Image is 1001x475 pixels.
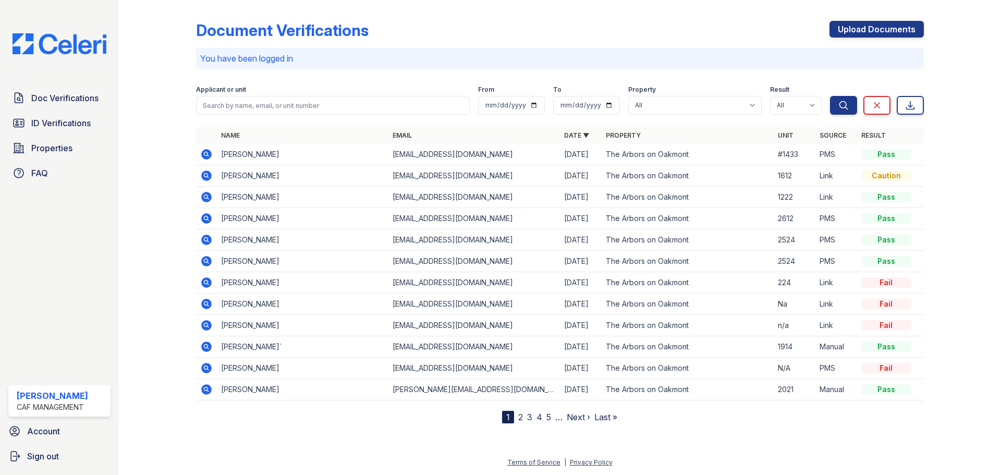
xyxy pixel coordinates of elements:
[602,272,773,294] td: The Arbors on Oakmont
[217,187,388,208] td: [PERSON_NAME]
[861,131,886,139] a: Result
[560,336,602,358] td: [DATE]
[8,138,111,159] a: Properties
[31,92,99,104] span: Doc Verifications
[388,336,560,358] td: [EMAIL_ADDRESS][DOMAIN_NAME]
[602,229,773,251] td: The Arbors on Oakmont
[861,213,911,224] div: Pass
[388,272,560,294] td: [EMAIL_ADDRESS][DOMAIN_NAME]
[594,412,617,422] a: Last »
[518,412,523,422] a: 2
[388,251,560,272] td: [EMAIL_ADDRESS][DOMAIN_NAME]
[221,131,240,139] a: Name
[388,315,560,336] td: [EMAIL_ADDRESS][DOMAIN_NAME]
[217,358,388,379] td: [PERSON_NAME]
[560,229,602,251] td: [DATE]
[8,163,111,184] a: FAQ
[560,187,602,208] td: [DATE]
[861,192,911,202] div: Pass
[774,379,815,400] td: 2021
[774,294,815,315] td: Na
[31,142,72,154] span: Properties
[196,21,369,40] div: Document Verifications
[770,86,789,94] label: Result
[217,144,388,165] td: [PERSON_NAME]
[560,358,602,379] td: [DATE]
[560,315,602,336] td: [DATE]
[217,294,388,315] td: [PERSON_NAME]
[774,272,815,294] td: 224
[861,277,911,288] div: Fail
[8,88,111,108] a: Doc Verifications
[602,251,773,272] td: The Arbors on Oakmont
[820,131,846,139] a: Source
[606,131,641,139] a: Property
[553,86,561,94] label: To
[815,251,857,272] td: PMS
[602,208,773,229] td: The Arbors on Oakmont
[27,450,59,462] span: Sign out
[564,131,589,139] a: Date ▼
[628,86,656,94] label: Property
[570,458,613,466] a: Privacy Policy
[507,458,560,466] a: Terms of Service
[27,425,60,437] span: Account
[602,315,773,336] td: The Arbors on Oakmont
[527,412,532,422] a: 3
[555,411,563,423] span: …
[200,52,920,65] p: You have been logged in
[861,149,911,160] div: Pass
[861,320,911,331] div: Fail
[388,187,560,208] td: [EMAIL_ADDRESS][DOMAIN_NAME]
[388,229,560,251] td: [EMAIL_ADDRESS][DOMAIN_NAME]
[815,165,857,187] td: Link
[602,379,773,400] td: The Arbors on Oakmont
[217,272,388,294] td: [PERSON_NAME]
[4,421,115,442] a: Account
[546,412,551,422] a: 5
[560,144,602,165] td: [DATE]
[815,336,857,358] td: Manual
[560,165,602,187] td: [DATE]
[217,379,388,400] td: [PERSON_NAME]
[536,412,542,422] a: 4
[815,187,857,208] td: Link
[861,363,911,373] div: Fail
[217,229,388,251] td: [PERSON_NAME]
[560,251,602,272] td: [DATE]
[774,165,815,187] td: 1612
[217,315,388,336] td: [PERSON_NAME]
[861,235,911,245] div: Pass
[388,358,560,379] td: [EMAIL_ADDRESS][DOMAIN_NAME]
[602,144,773,165] td: The Arbors on Oakmont
[217,208,388,229] td: [PERSON_NAME]
[815,294,857,315] td: Link
[815,315,857,336] td: Link
[861,384,911,395] div: Pass
[393,131,412,139] a: Email
[560,379,602,400] td: [DATE]
[774,144,815,165] td: #1433
[388,294,560,315] td: [EMAIL_ADDRESS][DOMAIN_NAME]
[478,86,494,94] label: From
[31,117,91,129] span: ID Verifications
[388,144,560,165] td: [EMAIL_ADDRESS][DOMAIN_NAME]
[560,294,602,315] td: [DATE]
[602,165,773,187] td: The Arbors on Oakmont
[774,229,815,251] td: 2524
[815,272,857,294] td: Link
[602,358,773,379] td: The Arbors on Oakmont
[774,358,815,379] td: N/A
[17,402,88,412] div: CAF Management
[815,144,857,165] td: PMS
[502,411,514,423] div: 1
[861,170,911,181] div: Caution
[217,251,388,272] td: [PERSON_NAME]
[567,412,590,422] a: Next ›
[829,21,924,38] a: Upload Documents
[815,379,857,400] td: Manual
[774,187,815,208] td: 1222
[602,187,773,208] td: The Arbors on Oakmont
[217,336,388,358] td: [PERSON_NAME]`
[388,208,560,229] td: [EMAIL_ADDRESS][DOMAIN_NAME]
